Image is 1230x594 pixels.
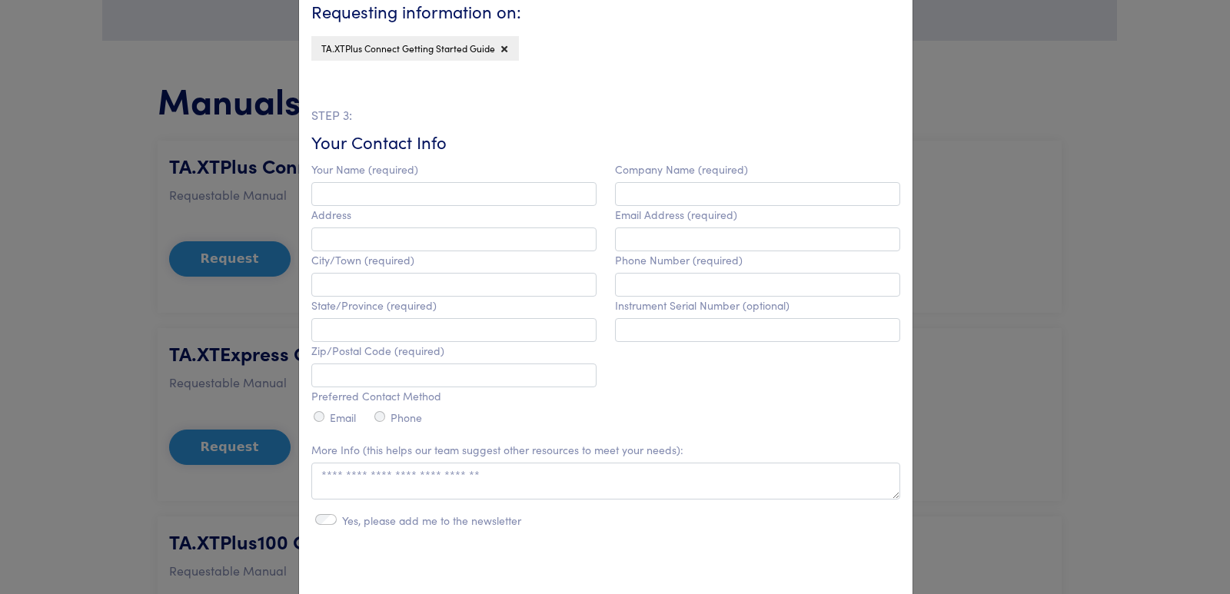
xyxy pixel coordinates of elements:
label: Your Name (required) [311,163,418,176]
label: Email [330,411,356,424]
label: Instrument Serial Number (optional) [615,299,790,312]
span: TA.XTPlus Connect Getting Started Guide [321,41,495,55]
label: More Info (this helps our team suggest other resources to meet your needs): [311,443,683,456]
label: Company Name (required) [615,163,748,176]
label: Address [311,208,351,221]
label: Phone [391,411,422,424]
h6: Your Contact Info [311,131,900,154]
label: Preferred Contact Method [311,390,441,403]
label: City/Town (required) [311,254,414,267]
p: STEP 3: [311,105,900,125]
label: Email Address (required) [615,208,737,221]
label: Yes, please add me to the newsletter [342,514,521,527]
label: Zip/Postal Code (required) [311,344,444,357]
label: State/Province (required) [311,299,437,312]
label: Phone Number (required) [615,254,743,267]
